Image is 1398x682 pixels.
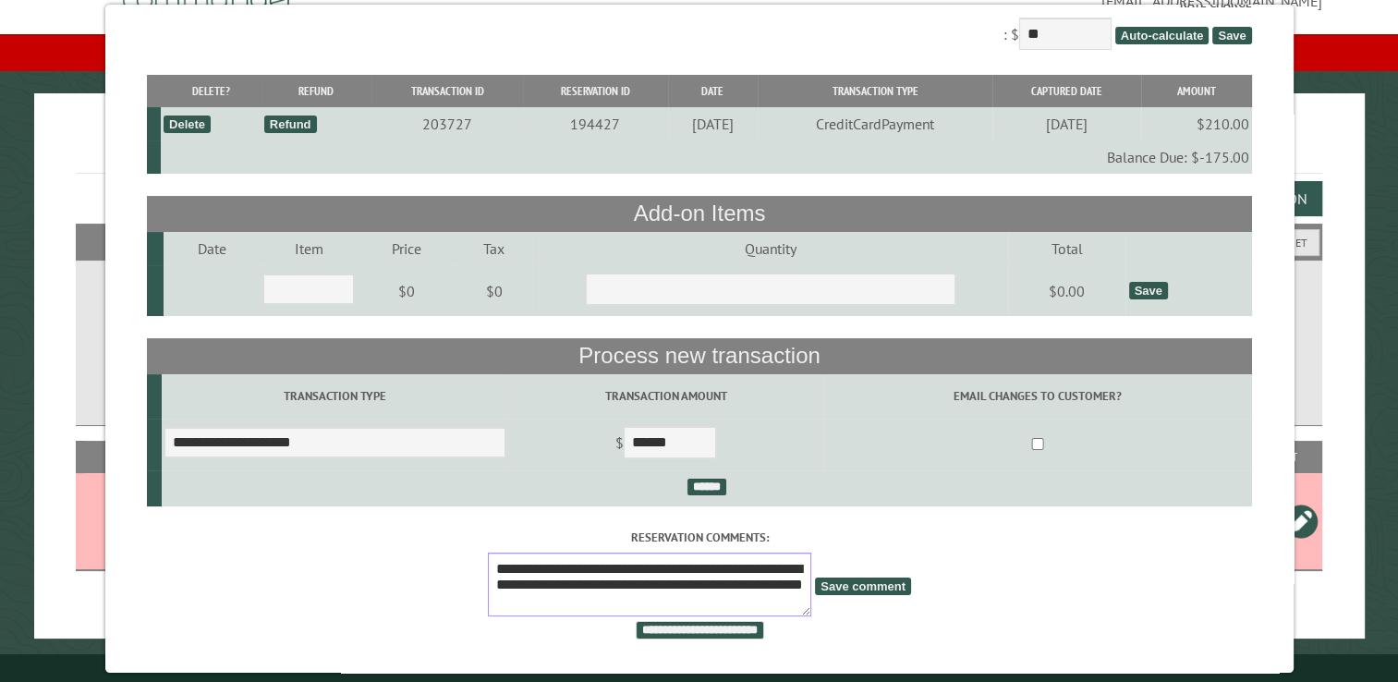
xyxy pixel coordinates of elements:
[147,196,1251,231] th: Add-on Items
[523,75,667,107] th: Reservation ID
[261,75,371,107] th: Refund
[160,140,1251,174] td: Balance Due: $-175.00
[757,107,991,140] td: CreditCardPayment
[815,578,911,595] span: Save comment
[164,232,261,265] td: Date
[1212,27,1251,44] span: Save
[531,232,1008,265] td: Quantity
[263,116,316,133] div: Refund
[667,107,757,140] td: [DATE]
[260,232,357,265] td: Item
[523,107,667,140] td: 194427
[371,75,523,107] th: Transaction ID
[508,419,823,470] td: $
[511,387,820,405] label: Transaction Amount
[147,529,1251,546] label: Reservation comments:
[147,338,1251,373] th: Process new transaction
[826,387,1248,405] label: Email changes to customer?
[164,116,211,133] div: Delete
[160,75,261,107] th: Delete?
[76,123,1322,174] h1: Reservations
[667,75,757,107] th: Date
[1140,75,1251,107] th: Amount
[1140,107,1251,140] td: $210.00
[357,232,456,265] td: Price
[992,107,1140,140] td: [DATE]
[456,232,531,265] td: Tax
[371,107,523,140] td: 203727
[595,662,804,674] small: © Campground Commander LLC. All rights reserved.
[992,75,1140,107] th: Captured Date
[757,75,991,107] th: Transaction Type
[357,265,456,317] td: $0
[456,265,531,317] td: $0
[1128,282,1167,299] div: Save
[1114,27,1209,44] span: Auto-calculate
[85,441,267,473] th: Site
[1008,265,1125,317] td: $0.00
[76,224,1322,259] h2: Filters
[1008,232,1125,265] td: Total
[164,387,505,405] label: Transaction Type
